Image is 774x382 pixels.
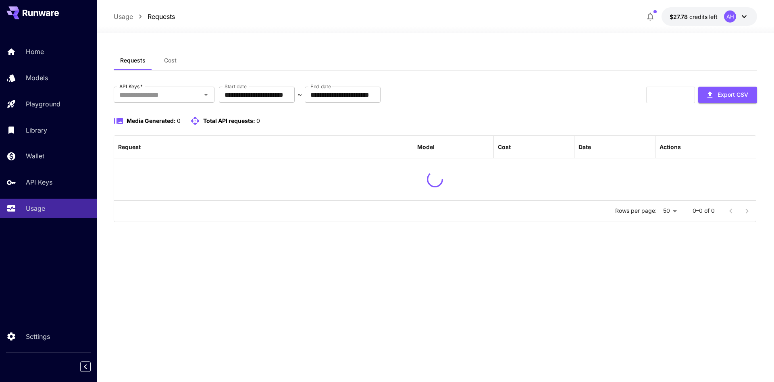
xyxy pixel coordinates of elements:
[26,47,44,56] p: Home
[660,205,680,217] div: 50
[26,203,45,213] p: Usage
[298,90,302,100] p: ~
[724,10,736,23] div: AH
[114,12,175,21] nav: breadcrumb
[177,117,181,124] span: 0
[693,207,715,215] p: 0–0 of 0
[127,117,176,124] span: Media Generated:
[225,83,247,90] label: Start date
[26,99,60,109] p: Playground
[578,143,591,150] div: Date
[118,143,141,150] div: Request
[119,83,143,90] label: API Keys
[498,143,511,150] div: Cost
[615,207,657,215] p: Rows per page:
[310,83,331,90] label: End date
[698,87,757,103] button: Export CSV
[120,57,146,64] span: Requests
[670,12,718,21] div: $27.78125
[114,12,133,21] a: Usage
[256,117,260,124] span: 0
[26,73,48,83] p: Models
[660,143,681,150] div: Actions
[203,117,255,124] span: Total API requests:
[26,151,44,161] p: Wallet
[417,143,435,150] div: Model
[670,13,689,20] span: $27.78
[689,13,718,20] span: credits left
[164,57,177,64] span: Cost
[662,7,757,26] button: $27.78125AH
[26,125,47,135] p: Library
[200,89,212,100] button: Open
[26,177,52,187] p: API Keys
[86,359,97,374] div: Collapse sidebar
[26,332,50,341] p: Settings
[148,12,175,21] a: Requests
[80,361,91,372] button: Collapse sidebar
